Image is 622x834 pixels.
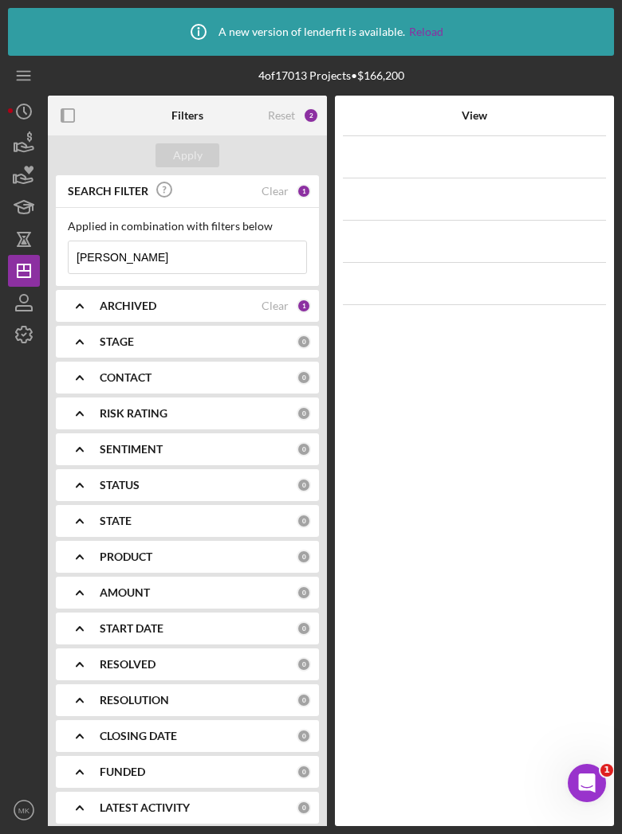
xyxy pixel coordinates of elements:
text: MK [18,806,30,815]
b: FUNDED [100,765,145,778]
div: Apply [173,143,203,167]
div: 0 [297,406,311,421]
div: Applied in combination with filters below [68,220,307,233]
div: 0 [297,442,311,456]
b: RESOLVED [100,658,155,671]
div: 0 [297,765,311,779]
b: STATE [100,515,132,527]
b: CONTACT [100,371,152,384]
b: SENTIMENT [100,443,163,456]
div: Clear [262,185,289,198]
b: RISK RATING [100,407,167,420]
div: 0 [297,550,311,564]
b: SEARCH FILTER [68,185,148,198]
div: 0 [297,585,311,600]
div: 0 [297,370,311,385]
div: 0 [297,621,311,636]
b: AMOUNT [100,586,150,599]
div: View [361,109,588,122]
a: Reload [409,25,443,38]
div: 1 [297,184,311,198]
div: A new version of lenderfit is available. [179,12,443,52]
div: 0 [297,729,311,743]
b: Filters [171,109,203,122]
div: 1 [297,299,311,313]
div: Clear [262,300,289,312]
b: ARCHIVED [100,300,156,312]
b: LATEST ACTIVITY [100,801,190,814]
b: RESOLUTION [100,694,169,707]
b: CLOSING DATE [100,730,177,742]
div: Reset [268,109,295,122]
div: 0 [297,514,311,528]
div: 4 of 17013 Projects • $166,200 [258,69,404,82]
b: STATUS [100,479,140,491]
div: 0 [297,478,311,492]
div: 0 [297,693,311,707]
b: STAGE [100,335,134,348]
span: 1 [600,764,613,777]
button: MK [8,794,40,826]
div: 0 [297,335,311,349]
button: Apply [155,143,219,167]
div: 0 [297,801,311,815]
iframe: Intercom live chat [568,764,606,802]
b: START DATE [100,622,163,635]
div: 0 [297,657,311,672]
b: PRODUCT [100,550,152,563]
div: 2 [303,108,319,123]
